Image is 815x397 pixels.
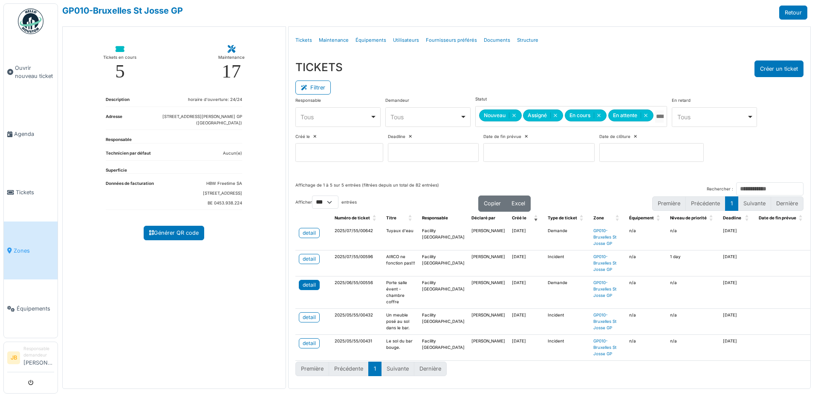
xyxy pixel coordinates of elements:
[419,309,468,335] td: Facility [GEOGRAPHIC_DATA]
[641,112,650,118] button: Remove item: 'on_hold'
[667,250,720,276] td: 1 day
[331,250,383,276] td: 2025/07/55/00596
[299,280,320,290] a: detail
[352,30,390,50] a: Équipements
[509,335,544,361] td: [DATE]
[383,224,419,250] td: Tuyaux d'eau
[626,276,667,309] td: n/a
[331,335,383,361] td: 2025/05/55/00431
[468,276,509,309] td: [PERSON_NAME]
[106,181,154,210] dt: Données de facturation
[299,254,320,264] a: detail
[799,212,804,225] span: Date de fin prévue: Activate to sort
[386,216,396,220] span: Titre
[514,30,542,50] a: Structure
[17,305,54,313] span: Équipements
[4,279,58,338] a: Équipements
[677,112,747,121] div: Tous
[593,313,616,330] a: GP010-Bruxelles St Josse GP
[506,196,531,211] button: Excel
[565,109,607,121] div: En cours
[331,276,383,309] td: 2025/06/55/00556
[468,250,509,276] td: [PERSON_NAME]
[4,39,58,105] a: Ouvrir nouveau ticket
[509,250,544,276] td: [DATE]
[303,339,316,347] div: detail
[295,98,321,104] label: Responsable
[544,276,590,309] td: Demande
[544,335,590,361] td: Incident
[331,309,383,335] td: 2025/05/55/00432
[4,105,58,164] a: Agenda
[667,276,720,309] td: n/a
[468,224,509,250] td: [PERSON_NAME]
[7,351,20,364] li: JB
[483,134,521,140] label: Date de fin prévue
[422,30,480,50] a: Fournisseurs préférés
[4,222,58,280] a: Zones
[292,30,315,50] a: Tickets
[23,345,54,370] li: [PERSON_NAME]
[779,6,807,20] a: Retour
[295,182,439,196] div: Affichage de 1 à 5 sur 5 entrées (filtrées depuis un total de 82 entrées)
[295,60,343,74] h3: TICKETS
[335,216,370,220] span: Numéro de ticket
[512,200,525,207] span: Excel
[62,6,183,16] a: GP010-Bruxelles St Josse GP
[626,224,667,250] td: n/a
[331,224,383,250] td: 2025/07/55/00642
[471,216,495,220] span: Déclaré par
[725,196,738,210] button: 1
[299,338,320,348] a: detail
[383,276,419,309] td: Porte salle évent - chambre coffre
[544,224,590,250] td: Demande
[720,309,755,335] td: [DATE]
[720,224,755,250] td: [DATE]
[295,81,331,95] button: Filtrer
[593,339,616,356] a: GP010-Bruxelles St Josse GP
[315,30,352,50] a: Maintenance
[122,114,242,126] dd: [STREET_ADDRESS][PERSON_NAME] GP ([GEOGRAPHIC_DATA])
[211,39,251,88] a: Maintenance 17
[720,250,755,276] td: [DATE]
[709,212,714,225] span: Niveau de priorité: Activate to sort
[594,112,604,118] button: Remove item: 'ongoing'
[408,212,413,225] span: Titre: Activate to sort
[593,254,616,271] a: GP010-Bruxelles St Josse GP
[218,53,245,62] div: Maintenance
[303,281,316,289] div: detail
[106,167,127,174] dt: Superficie
[383,335,419,361] td: Le sol du bar bouge.
[303,314,316,321] div: detail
[509,112,519,118] button: Remove item: 'new'
[512,216,526,220] span: Créé le
[14,247,54,255] span: Zones
[550,112,560,118] button: Remove item: 'assigned'
[312,196,338,209] select: Afficherentrées
[629,216,654,220] span: Équipement
[295,362,447,376] nav: pagination
[4,163,58,222] a: Tickets
[480,30,514,50] a: Documents
[667,309,720,335] td: n/a
[626,309,667,335] td: n/a
[419,276,468,309] td: Facility [GEOGRAPHIC_DATA]
[388,134,405,140] label: Deadline
[144,226,204,240] a: Générer QR code
[759,216,796,220] span: Date de fin prévue
[593,280,616,297] a: GP010-Bruxelles St Josse GP
[478,196,506,211] button: Copier
[203,181,242,187] dd: HBW Freetime SA
[468,335,509,361] td: [PERSON_NAME]
[544,250,590,276] td: Incident
[383,250,419,276] td: AIRCO ne fonction pas!!!
[16,188,54,196] span: Tickets
[295,134,310,140] label: Créé le
[385,98,409,104] label: Demandeur
[593,228,616,245] a: GP010-Bruxelles St Josse GP
[548,216,577,220] span: Type de ticket
[509,224,544,250] td: [DATE]
[509,309,544,335] td: [DATE]
[7,345,54,372] a: JB Responsable demandeur[PERSON_NAME]
[295,196,357,209] label: Afficher entrées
